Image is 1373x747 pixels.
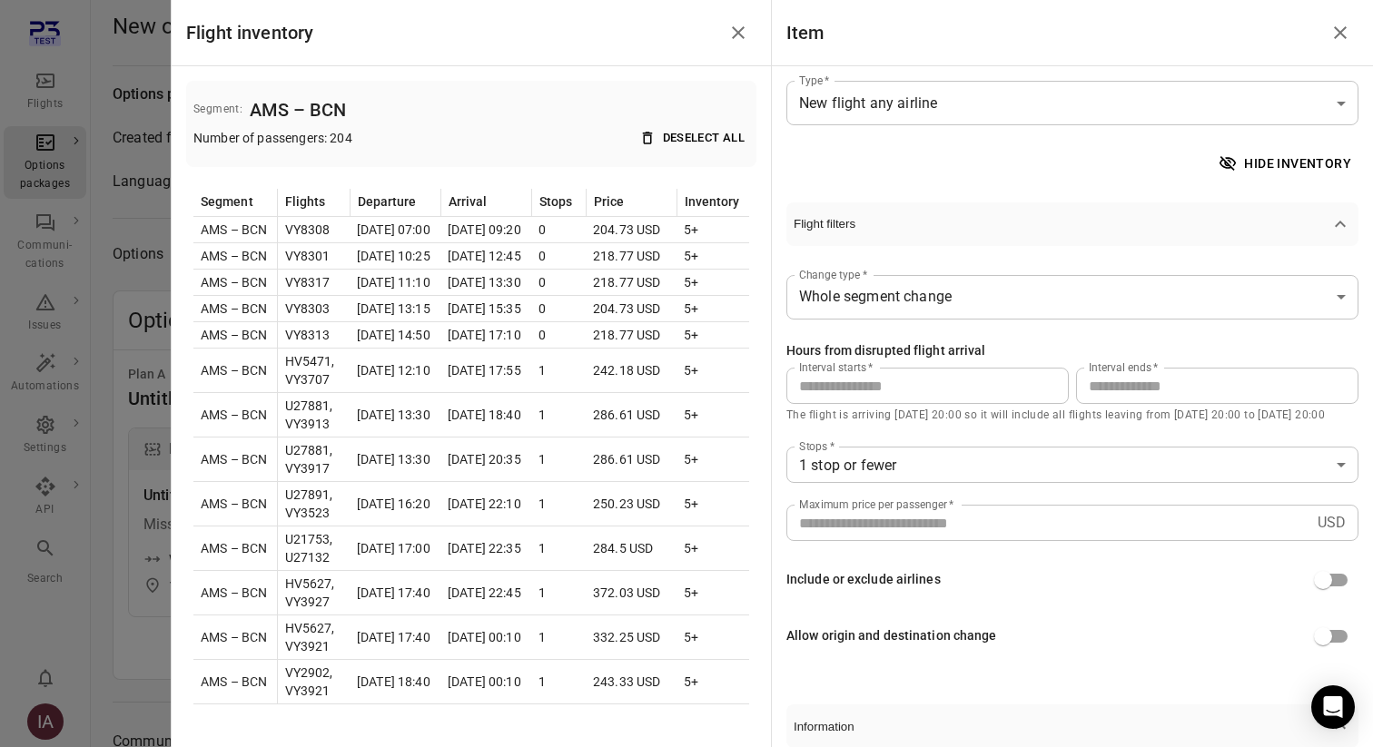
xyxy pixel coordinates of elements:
[193,295,277,321] td: AMS – BCN
[277,348,350,392] td: HV5471, VY3707
[350,614,440,659] td: [DATE] 17:40
[193,189,749,704] table: Flights inventory
[440,437,531,481] td: [DATE] 20:35
[193,348,277,392] td: AMS – BCN
[350,570,440,614] td: [DATE] 17:40
[786,570,941,590] div: Include or exclude airlines
[277,392,350,437] td: U27881, VY3913
[440,570,531,614] td: [DATE] 22:45
[786,246,1358,683] div: Flight filters
[799,286,1329,308] span: Whole segment change
[350,392,440,437] td: [DATE] 13:30
[440,321,531,348] td: [DATE] 17:10
[799,93,1329,114] span: New flight any airline
[1311,685,1355,729] div: Open Intercom Messenger
[799,267,867,282] label: Change type
[193,660,277,704] td: AMS – BCN
[799,359,873,375] label: Interval starts
[440,481,531,526] td: [DATE] 22:10
[350,526,440,570] td: [DATE] 17:00
[1322,15,1358,51] button: Close drawer
[1215,147,1358,181] button: Hide inventory
[440,660,531,704] td: [DATE] 00:10
[350,269,440,295] td: [DATE] 11:10
[786,341,986,361] div: Hours from disrupted flight arrival
[193,481,277,526] td: AMS – BCN
[277,526,350,570] td: U21753, U27132
[277,321,350,348] td: VY8313
[193,321,277,348] td: AMS – BCN
[786,202,1358,246] button: Flight filters
[786,626,997,646] div: Allow origin and destination change
[277,295,350,321] td: VY8303
[277,570,350,614] td: HV5627, VY3927
[193,570,277,614] td: AMS – BCN
[350,321,440,348] td: [DATE] 14:50
[277,481,350,526] td: U27891, VY3523
[350,348,440,392] td: [DATE] 12:10
[440,392,531,437] td: [DATE] 18:40
[794,217,1329,231] span: Flight filters
[277,437,350,481] td: U27881, VY3917
[350,437,440,481] td: [DATE] 13:30
[350,295,440,321] td: [DATE] 13:15
[440,614,531,659] td: [DATE] 00:10
[786,407,1358,425] p: The flight is arriving [DATE] 20:00 so it will include all flights leaving from [DATE] 20:00 to [...
[440,348,531,392] td: [DATE] 17:55
[277,660,350,704] td: VY2902, VY3921
[277,614,350,659] td: HV5627, VY3921
[1089,359,1159,375] label: Interval ends
[277,269,350,295] td: VY8317
[193,392,277,437] td: AMS – BCN
[350,481,440,526] td: [DATE] 16:20
[799,438,835,454] label: Stops
[193,614,277,659] td: AMS – BCN
[193,437,277,481] td: AMS – BCN
[193,269,277,295] td: AMS – BCN
[799,496,954,512] label: Maximum price per passenger
[786,18,825,47] h1: Item
[794,720,1329,733] span: Information
[350,660,440,704] td: [DATE] 18:40
[799,73,830,88] label: Type
[440,269,531,295] td: [DATE] 13:30
[1318,512,1346,534] p: USD
[440,526,531,570] td: [DATE] 22:35
[193,526,277,570] td: AMS – BCN
[786,447,1358,483] div: 1 stop or fewer
[440,295,531,321] td: [DATE] 15:35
